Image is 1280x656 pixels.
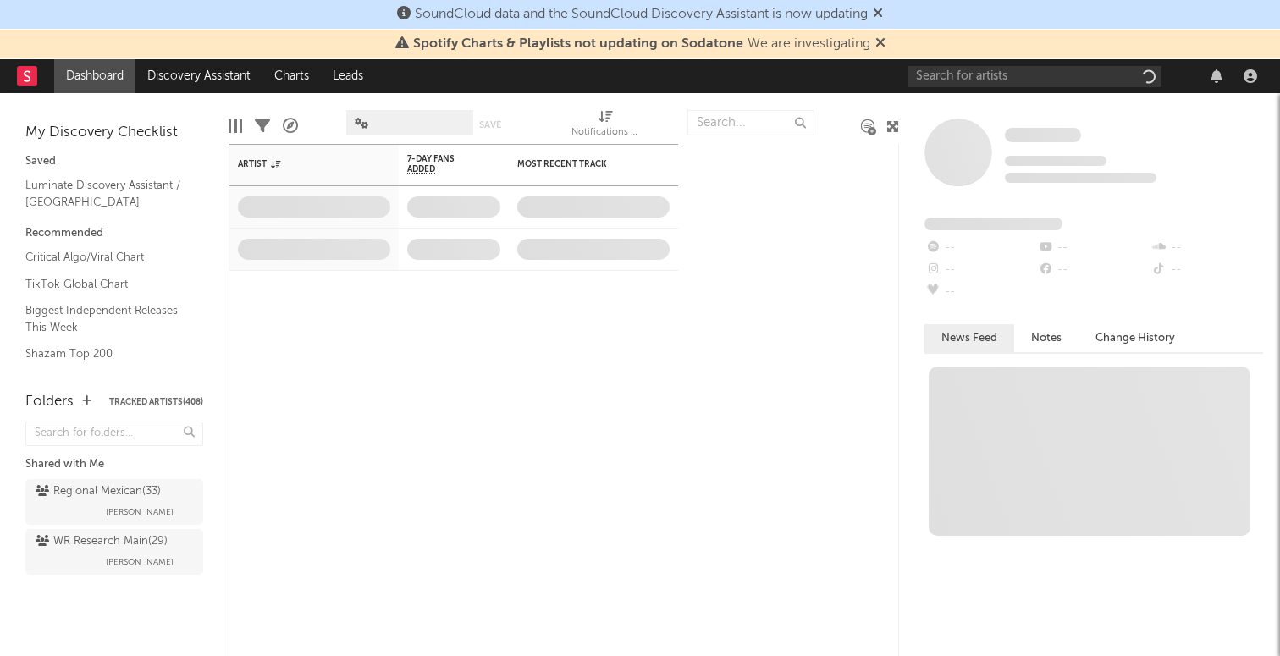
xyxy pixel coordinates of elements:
span: Spotify Charts & Playlists not updating on Sodatone [413,37,743,51]
a: Leads [321,59,375,93]
span: SoundCloud data and the SoundCloud Discovery Assistant is now updating [415,8,868,21]
a: Critical Algo/Viral Chart [25,248,186,267]
button: Save [479,120,501,130]
div: Saved [25,152,203,172]
div: -- [924,281,1037,303]
div: Recommended [25,223,203,244]
a: Luminate Discovery Assistant / [GEOGRAPHIC_DATA] [25,176,186,211]
span: [PERSON_NAME] [106,552,174,572]
div: -- [1150,237,1263,259]
span: : We are investigating [413,37,870,51]
span: Tracking Since: [DATE] [1005,156,1106,166]
div: Regional Mexican ( 33 ) [36,482,161,502]
input: Search... [687,110,814,135]
a: Shazam Top 200 [25,345,186,363]
a: WR Research Main(29)[PERSON_NAME] [25,529,203,575]
span: Dismiss [873,8,883,21]
span: Fans Added by Platform [924,218,1062,230]
div: WR Research Main ( 29 ) [36,532,168,552]
div: -- [1037,237,1150,259]
div: My Discovery Checklist [25,123,203,143]
a: TikTok Global Chart [25,275,186,294]
div: -- [1037,259,1150,281]
div: Notifications (Artist) [571,102,639,151]
div: Artist [238,159,365,169]
div: Filters [255,102,270,151]
input: Search for folders... [25,422,203,446]
div: -- [1150,259,1263,281]
div: -- [924,259,1037,281]
div: Most Recent Track [517,159,644,169]
div: Folders [25,392,74,412]
span: [PERSON_NAME] [106,502,174,522]
div: -- [924,237,1037,259]
a: Regional Mexican(33)[PERSON_NAME] [25,479,203,525]
span: 0 fans last week [1005,173,1156,183]
button: Tracked Artists(408) [109,398,203,406]
span: 7-Day Fans Added [407,154,475,174]
span: Dismiss [875,37,886,51]
button: Change History [1079,324,1192,352]
a: Biggest Independent Releases This Week [25,301,186,336]
a: Charts [262,59,321,93]
a: Dashboard [54,59,135,93]
button: News Feed [924,324,1014,352]
a: Discovery Assistant [135,59,262,93]
div: Edit Columns [229,102,242,151]
span: Some Artist [1005,128,1081,142]
input: Search for artists [908,66,1161,87]
div: Shared with Me [25,455,203,475]
div: A&R Pipeline [283,102,298,151]
button: Notes [1014,324,1079,352]
div: Notifications (Artist) [571,123,639,143]
a: Some Artist [1005,127,1081,144]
